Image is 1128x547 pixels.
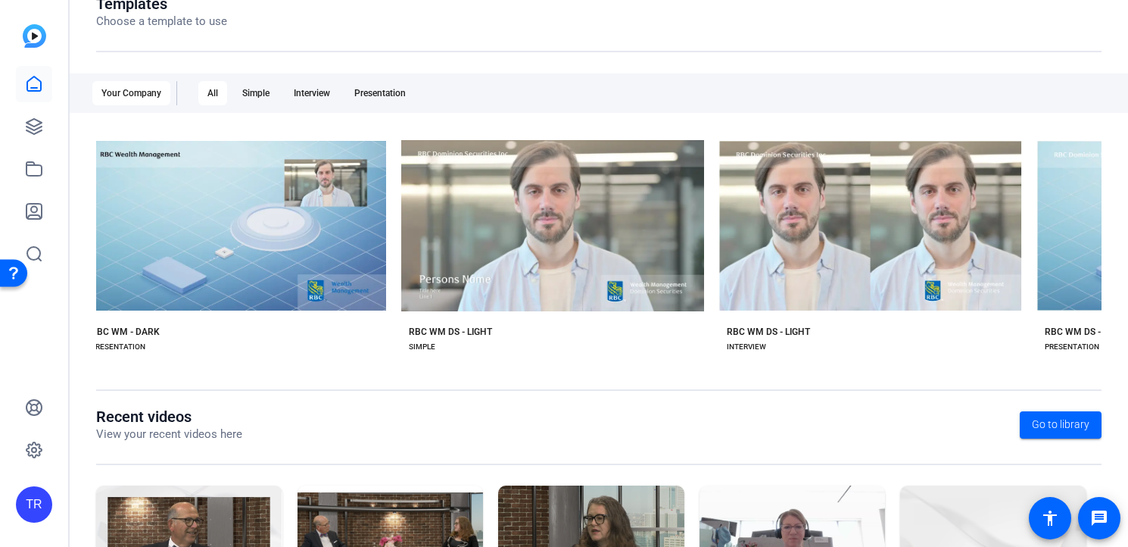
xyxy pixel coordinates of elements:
div: RBC WM DS - LIGHT [727,326,810,338]
div: PRESENTATION [91,341,145,353]
div: All [198,81,227,105]
span: Go to library [1032,417,1089,433]
p: View your recent videos here [96,426,242,443]
a: Go to library [1020,411,1102,439]
div: SIMPLE [409,341,435,353]
h1: Recent videos [96,408,242,426]
div: INTERVIEW [727,341,766,353]
div: TR [16,486,52,523]
div: Simple [233,81,279,105]
div: Presentation [345,81,415,105]
div: Your Company [92,81,170,105]
div: RBC WM - DARK [91,326,160,338]
div: Interview [285,81,339,105]
p: Choose a template to use [96,13,227,30]
mat-icon: message [1090,509,1108,527]
img: blue-gradient.svg [23,24,46,48]
mat-icon: accessibility [1041,509,1059,527]
div: PRESENTATION [1045,341,1099,353]
div: RBC WM DS - LIGHT [1045,326,1128,338]
div: RBC WM DS - LIGHT [409,326,492,338]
